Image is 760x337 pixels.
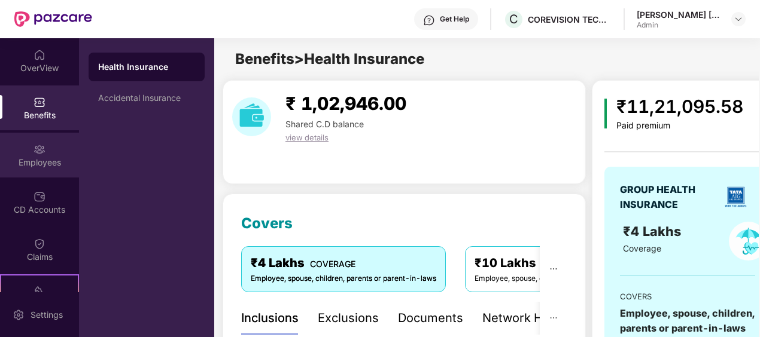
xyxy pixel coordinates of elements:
[721,182,751,212] img: insurerLogo
[285,133,329,142] span: view details
[549,265,558,273] span: ellipsis
[235,50,424,68] span: Benefits > Health Insurance
[34,285,45,297] img: svg+xml;base64,PHN2ZyB4bWxucz0iaHR0cDovL3d3dy53My5vcmcvMjAwMC9zdmciIHdpZHRoPSIyMSIgaGVpZ2h0PSIyMC...
[440,14,469,24] div: Get Help
[34,238,45,250] img: svg+xml;base64,PHN2ZyBpZD0iQ2xhaW0iIHhtbG5zPSJodHRwOi8vd3d3LnczLm9yZy8yMDAwL3N2ZyIgd2lkdGg9IjIwIi...
[398,309,463,327] div: Documents
[623,223,685,239] span: ₹4 Lakhs
[318,309,379,327] div: Exclusions
[241,309,299,327] div: Inclusions
[232,97,271,136] img: download
[637,20,721,30] div: Admin
[540,246,567,292] button: ellipsis
[241,215,293,232] span: Covers
[14,11,92,27] img: New Pazcare Logo
[620,290,755,302] div: COVERS
[98,61,195,73] div: Health Insurance
[475,254,660,272] div: ₹10 Lakhs
[251,273,436,284] div: Employee, spouse, children, parents or parent-in-laws
[528,14,612,25] div: COREVISION TECHNOLOGY PRIVATE LIMITED
[423,14,435,26] img: svg+xml;base64,PHN2ZyBpZD0iSGVscC0zMngzMiIgeG1sbnM9Imh0dHA6Ly93d3cudzMub3JnLzIwMDAvc3ZnIiB3aWR0aD...
[98,93,195,103] div: Accidental Insurance
[623,243,661,253] span: Coverage
[285,119,364,129] span: Shared C.D balance
[604,99,607,128] img: icon
[509,12,518,26] span: C
[475,273,660,284] div: Employee, spouse, children, parents or parent-in-laws
[285,93,406,114] span: ₹ 1,02,946.00
[616,121,743,131] div: Paid premium
[310,259,355,269] span: COVERAGE
[27,309,66,321] div: Settings
[620,306,755,336] div: Employee, spouse, children, parents or parent-in-laws
[549,314,558,322] span: ellipsis
[34,96,45,108] img: svg+xml;base64,PHN2ZyBpZD0iQmVuZWZpdHMiIHhtbG5zPSJodHRwOi8vd3d3LnczLm9yZy8yMDAwL3N2ZyIgd2lkdGg9Ij...
[620,182,717,212] div: GROUP HEALTH INSURANCE
[34,191,45,203] img: svg+xml;base64,PHN2ZyBpZD0iQ0RfQWNjb3VudHMiIGRhdGEtbmFtZT0iQ0QgQWNjb3VudHMiIHhtbG5zPSJodHRwOi8vd3...
[540,302,567,335] button: ellipsis
[251,254,436,272] div: ₹4 Lakhs
[616,93,743,121] div: ₹11,21,095.58
[637,9,721,20] div: [PERSON_NAME] [PERSON_NAME] Nirmal
[13,309,25,321] img: svg+xml;base64,PHN2ZyBpZD0iU2V0dGluZy0yMHgyMCIgeG1sbnM9Imh0dHA6Ly93d3cudzMub3JnLzIwMDAvc3ZnIiB3aW...
[734,14,743,24] img: svg+xml;base64,PHN2ZyBpZD0iRHJvcGRvd24tMzJ4MzIiIHhtbG5zPSJodHRwOi8vd3d3LnczLm9yZy8yMDAwL3N2ZyIgd2...
[34,143,45,155] img: svg+xml;base64,PHN2ZyBpZD0iRW1wbG95ZWVzIiB4bWxucz0iaHR0cDovL3d3dy53My5vcmcvMjAwMC9zdmciIHdpZHRoPS...
[34,49,45,61] img: svg+xml;base64,PHN2ZyBpZD0iSG9tZSIgeG1sbnM9Imh0dHA6Ly93d3cudzMub3JnLzIwMDAvc3ZnIiB3aWR0aD0iMjAiIG...
[482,309,587,327] div: Network Hospitals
